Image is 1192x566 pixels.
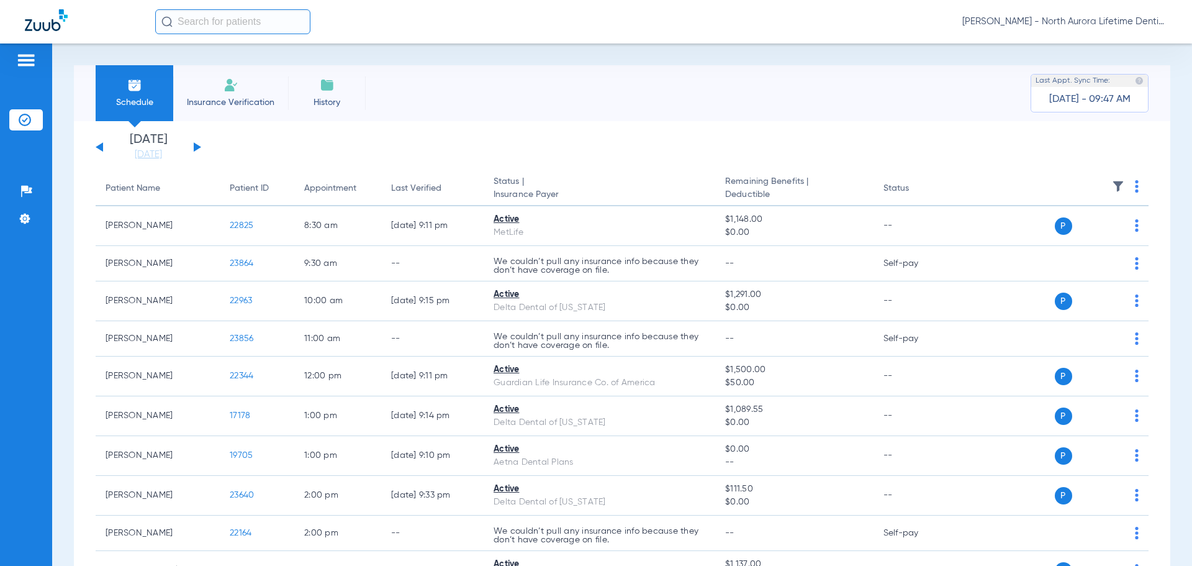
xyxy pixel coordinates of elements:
[294,206,381,246] td: 8:30 AM
[1135,489,1139,501] img: group-dot-blue.svg
[294,321,381,357] td: 11:00 AM
[874,476,957,516] td: --
[1055,293,1072,310] span: P
[96,246,220,281] td: [PERSON_NAME]
[294,357,381,396] td: 12:00 PM
[494,403,705,416] div: Active
[1036,75,1110,87] span: Last Appt. Sync Time:
[111,134,186,161] li: [DATE]
[381,516,484,551] td: --
[725,529,734,537] span: --
[381,246,484,281] td: --
[494,301,705,314] div: Delta Dental of [US_STATE]
[297,96,356,109] span: History
[874,206,957,246] td: --
[874,281,957,321] td: --
[1135,449,1139,462] img: group-dot-blue.svg
[230,411,250,420] span: 17178
[96,396,220,436] td: [PERSON_NAME]
[294,281,381,321] td: 10:00 AM
[381,436,484,476] td: [DATE] 9:10 PM
[725,456,863,469] span: --
[1135,257,1139,270] img: group-dot-blue.svg
[96,357,220,396] td: [PERSON_NAME]
[381,476,484,516] td: [DATE] 9:33 PM
[1135,76,1144,85] img: last sync help info
[106,182,160,195] div: Patient Name
[494,188,705,201] span: Insurance Payer
[304,182,356,195] div: Appointment
[161,16,173,27] img: Search Icon
[1112,180,1124,193] img: filter.svg
[874,516,957,551] td: Self-pay
[381,321,484,357] td: --
[230,529,251,537] span: 22164
[725,213,863,226] span: $1,148.00
[1135,409,1139,422] img: group-dot-blue.svg
[96,516,220,551] td: [PERSON_NAME]
[155,9,310,34] input: Search for patients
[494,332,705,350] p: We couldn’t pull any insurance info because they don’t have coverage on file.
[96,321,220,357] td: [PERSON_NAME]
[874,357,957,396] td: --
[725,363,863,377] span: $1,500.00
[725,301,863,314] span: $0.00
[725,259,734,268] span: --
[1135,332,1139,345] img: group-dot-blue.svg
[1135,294,1139,307] img: group-dot-blue.svg
[1049,93,1131,106] span: [DATE] - 09:47 AM
[962,16,1167,28] span: [PERSON_NAME] - North Aurora Lifetime Dentistry
[494,527,705,544] p: We couldn’t pull any insurance info because they don’t have coverage on file.
[494,363,705,377] div: Active
[127,78,142,93] img: Schedule
[294,436,381,476] td: 1:00 PM
[1135,527,1139,539] img: group-dot-blue.svg
[96,281,220,321] td: [PERSON_NAME]
[874,436,957,476] td: --
[494,288,705,301] div: Active
[715,171,873,206] th: Remaining Benefits |
[230,182,284,195] div: Patient ID
[96,436,220,476] td: [PERSON_NAME]
[294,476,381,516] td: 2:00 PM
[1135,180,1139,193] img: group-dot-blue.svg
[111,148,186,161] a: [DATE]
[494,496,705,509] div: Delta Dental of [US_STATE]
[725,377,863,390] span: $50.00
[494,257,705,275] p: We couldn’t pull any insurance info because they don’t have coverage on file.
[106,182,210,195] div: Patient Name
[494,226,705,239] div: MetLife
[874,246,957,281] td: Self-pay
[381,206,484,246] td: [DATE] 9:11 PM
[294,516,381,551] td: 2:00 PM
[725,288,863,301] span: $1,291.00
[725,226,863,239] span: $0.00
[230,372,253,380] span: 22344
[304,182,371,195] div: Appointment
[1135,370,1139,382] img: group-dot-blue.svg
[183,96,279,109] span: Insurance Verification
[725,403,863,416] span: $1,089.55
[25,9,68,31] img: Zuub Logo
[230,259,253,268] span: 23864
[294,396,381,436] td: 1:00 PM
[1055,368,1072,385] span: P
[874,321,957,357] td: Self-pay
[230,491,254,500] span: 23640
[494,213,705,226] div: Active
[96,476,220,516] td: [PERSON_NAME]
[223,78,238,93] img: Manual Insurance Verification
[725,483,863,496] span: $111.50
[494,483,705,496] div: Active
[874,396,957,436] td: --
[494,416,705,429] div: Delta Dental of [US_STATE]
[381,281,484,321] td: [DATE] 9:15 PM
[1055,447,1072,465] span: P
[1055,408,1072,425] span: P
[381,396,484,436] td: [DATE] 9:14 PM
[1055,487,1072,504] span: P
[725,496,863,509] span: $0.00
[96,206,220,246] td: [PERSON_NAME]
[105,96,164,109] span: Schedule
[230,182,269,195] div: Patient ID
